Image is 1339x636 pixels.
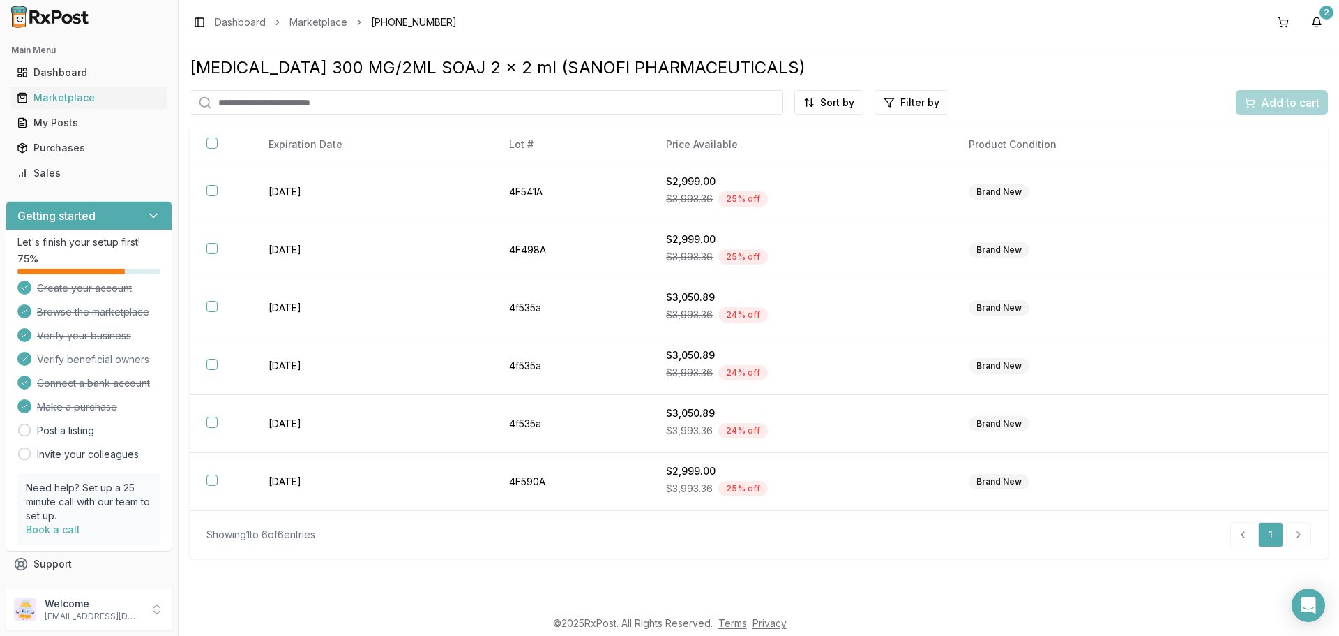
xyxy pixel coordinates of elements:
span: $3,993.36 [666,192,713,206]
span: $3,993.36 [666,250,713,264]
button: Marketplace [6,87,172,109]
button: Dashboard [6,61,172,84]
span: Create your account [37,281,132,295]
div: $2,999.00 [666,232,935,246]
a: Book a call [26,524,80,535]
a: Marketplace [289,15,347,29]
div: 24 % off [718,307,768,323]
button: 2 [1306,11,1328,34]
td: 4F498A [492,221,650,279]
div: Brand New [969,300,1029,316]
span: $3,993.36 [666,308,713,322]
div: 24 % off [718,365,768,380]
div: $3,050.89 [666,406,935,420]
span: Connect a bank account [37,376,150,390]
div: Brand New [969,242,1029,258]
span: $3,993.36 [666,482,713,496]
a: Privacy [752,617,787,629]
td: [DATE] [252,279,492,337]
span: $3,993.36 [666,366,713,380]
div: 24 % off [718,423,768,438]
nav: pagination [1230,522,1311,547]
th: Lot # [492,126,650,163]
button: Purchases [6,137,172,159]
p: Let's finish your setup first! [17,235,160,249]
span: Verify beneficial owners [37,353,149,367]
td: [DATE] [252,163,492,221]
td: [DATE] [252,337,492,395]
div: $2,999.00 [666,464,935,478]
p: Welcome [45,597,142,611]
span: Filter by [900,96,939,110]
a: Post a listing [37,424,94,438]
a: Marketplace [11,85,167,110]
span: 75 % [17,252,38,266]
div: $3,050.89 [666,290,935,304]
div: $3,050.89 [666,348,935,362]
span: Make a purchase [37,400,117,414]
span: [PHONE_NUMBER] [371,15,457,29]
td: [DATE] [252,453,492,511]
span: Feedback [33,582,81,596]
a: Sales [11,161,167,186]
div: Brand New [969,474,1029,489]
span: Sort by [820,96,854,110]
a: Purchases [11,135,167,161]
th: Expiration Date [252,126,492,163]
h3: Getting started [17,207,96,224]
a: Dashboard [11,60,167,85]
a: Invite your colleagues [37,448,139,461]
button: Filter by [875,90,948,115]
div: Sales [17,166,161,180]
td: 4f535a [492,337,650,395]
th: Price Available [649,126,952,163]
td: [DATE] [252,221,492,279]
img: RxPost Logo [6,6,95,28]
a: Terms [718,617,747,629]
button: Feedback [6,577,172,602]
div: Showing 1 to 6 of 6 entries [206,528,315,542]
p: [EMAIL_ADDRESS][DOMAIN_NAME] [45,611,142,622]
button: Sales [6,162,172,184]
button: Support [6,552,172,577]
div: Brand New [969,416,1029,431]
span: Verify your business [37,329,131,343]
div: [MEDICAL_DATA] 300 MG/2ML SOAJ 2 x 2 ml (SANOFI PHARMACEUTICALS) [190,57,1328,79]
span: Browse the marketplace [37,305,149,319]
p: Need help? Set up a 25 minute call with our team to set up. [26,481,152,523]
div: $2,999.00 [666,175,935,188]
div: Brand New [969,358,1029,374]
span: $3,993.36 [666,424,713,438]
a: Dashboard [215,15,266,29]
nav: breadcrumb [215,15,457,29]
td: 4f535a [492,395,650,453]
div: 25 % off [718,249,768,265]
td: 4F590A [492,453,650,511]
td: 4f535a [492,279,650,337]
th: Product Condition [952,126,1223,163]
td: [DATE] [252,395,492,453]
button: My Posts [6,112,172,134]
div: Dashboard [17,66,161,80]
div: Marketplace [17,91,161,105]
div: Purchases [17,141,161,155]
a: 1 [1258,522,1283,547]
div: My Posts [17,116,161,130]
img: User avatar [14,598,36,621]
div: 25 % off [718,481,768,496]
div: 25 % off [718,191,768,207]
div: Open Intercom Messenger [1292,589,1325,622]
div: Brand New [969,184,1029,200]
h2: Main Menu [11,45,167,56]
div: 2 [1319,6,1333,20]
button: Sort by [794,90,863,115]
a: My Posts [11,110,167,135]
td: 4F541A [492,163,650,221]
